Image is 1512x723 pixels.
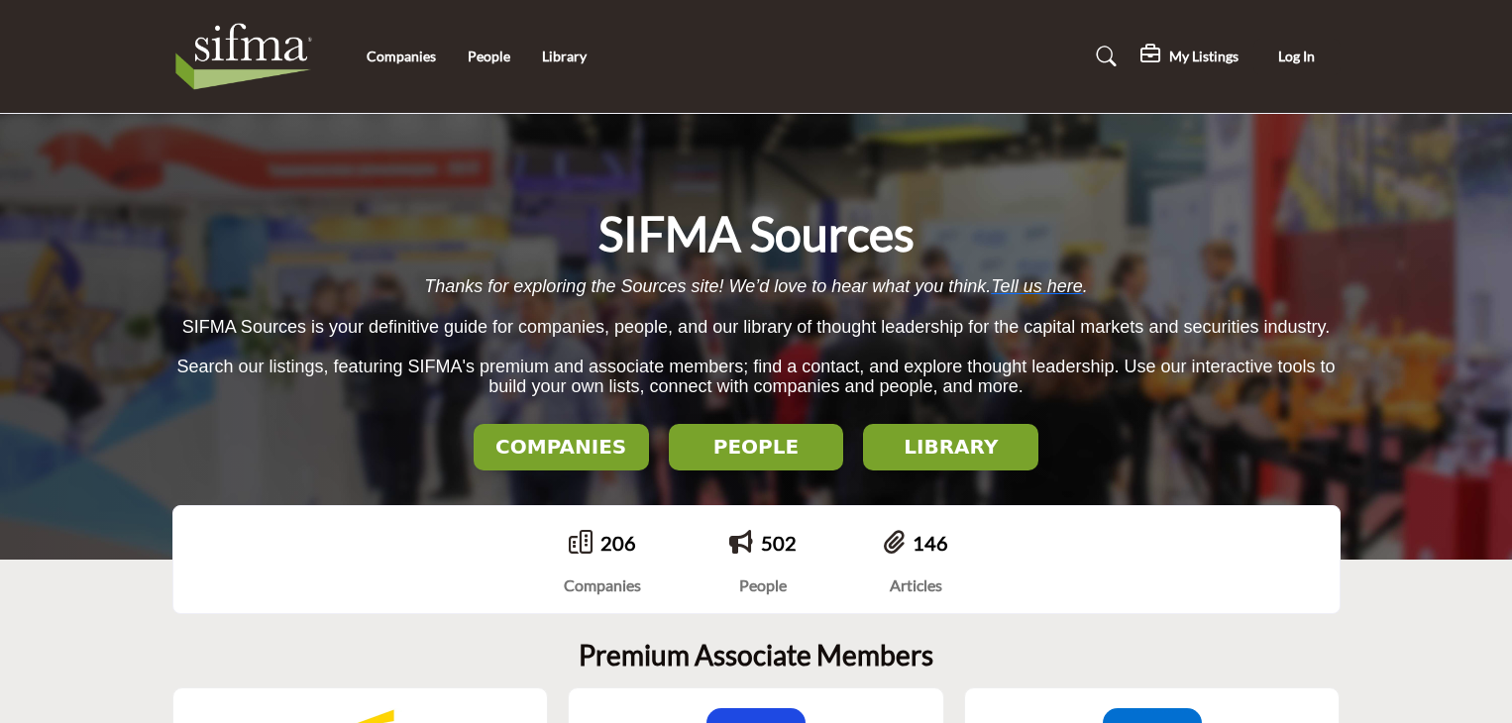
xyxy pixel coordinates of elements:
[468,48,510,64] a: People
[1077,41,1130,72] a: Search
[1140,45,1239,68] div: My Listings
[913,531,948,555] a: 146
[172,17,326,96] img: Site Logo
[564,573,641,597] div: Companies
[480,435,643,459] h2: COMPANIES
[598,203,915,264] h1: SIFMA Sources
[474,424,649,470] button: COMPANIES
[542,48,587,64] a: Library
[1253,39,1341,75] button: Log In
[1169,48,1239,65] h5: My Listings
[863,424,1038,470] button: LIBRARY
[176,357,1335,397] span: Search our listings, featuring SIFMA's premium and associate members; find a contact, and explore...
[1278,48,1315,64] span: Log In
[579,639,933,672] h2: Premium Associate Members
[991,276,1082,296] a: Tell us here
[367,48,436,64] a: Companies
[884,573,948,597] div: Articles
[869,435,1032,459] h2: LIBRARY
[600,531,636,555] a: 206
[669,424,844,470] button: PEOPLE
[675,435,838,459] h2: PEOPLE
[761,531,797,555] a: 502
[729,573,797,597] div: People
[424,276,1087,296] span: Thanks for exploring the Sources site! We’d love to hear what you think. .
[182,317,1330,337] span: SIFMA Sources is your definitive guide for companies, people, and our library of thought leadersh...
